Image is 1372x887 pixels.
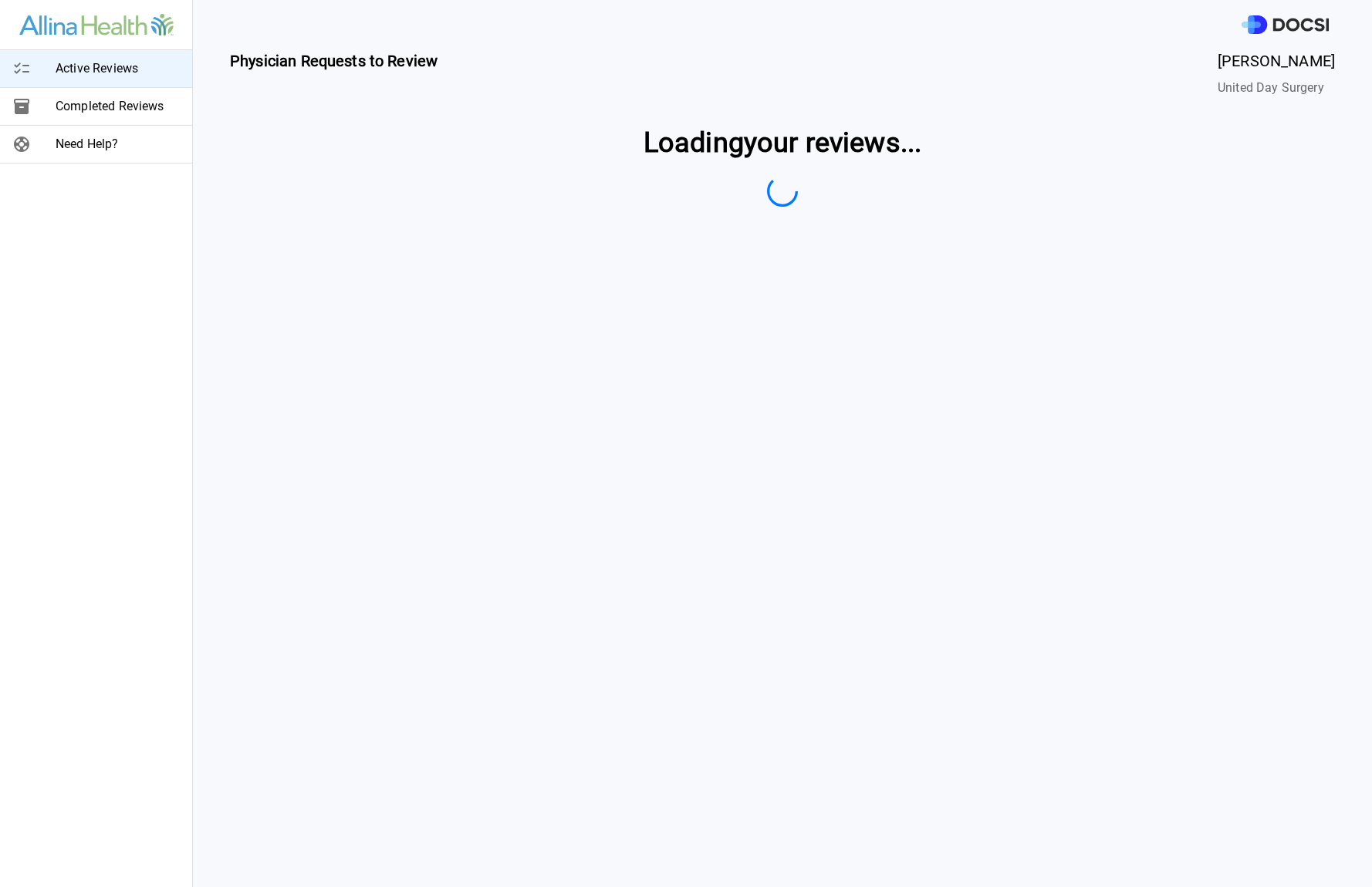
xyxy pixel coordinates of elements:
[1242,15,1329,35] img: DOCSI Logo
[1218,79,1335,97] span: United Day Surgery
[56,59,180,78] span: Active Reviews
[644,122,921,164] span: Loading your reviews ...
[56,135,180,153] span: Need Help?
[56,97,180,116] span: Completed Reviews
[230,49,438,97] span: Physician Requests to Review
[19,14,174,36] img: Site Logo
[1218,49,1335,73] span: [PERSON_NAME]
